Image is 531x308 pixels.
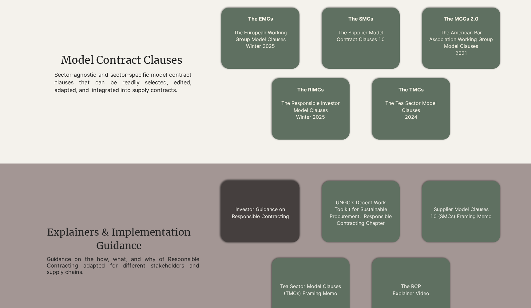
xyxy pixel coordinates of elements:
a: Tea Sector Model Clauses (TMCs) Framing Memo [280,283,341,296]
span: The EMCs [248,16,273,22]
a: UNGC's Decent Work Toolkit for Sustainable Procurement: Responsible Contracting Chapter [330,199,392,226]
span: The TMCs [398,87,424,93]
span: The SMCs [348,16,373,22]
a: The RCPExplainer Video [393,283,429,296]
span: Model Contract Clauses [61,54,182,67]
p: Sector-agnostic and sector-specific model contract clauses that can be readily selected, edited, ... [54,71,192,94]
a: The EMCs The European Working Group Model ClausesWinter 2025 [234,16,287,49]
a: Supplier Model Clauses 1.0 (SMCs) Framing Memo [430,206,492,219]
h2: Guidance on the how, what, and why of Responsible Contracting adapted for different stakeholders ... [47,256,199,275]
span: The RIMCs [297,87,324,93]
span: The MCCs 2.0 [444,16,478,22]
a: The RIMCs The Responsible Investor Model ClausesWinter 2025 [281,87,340,120]
span: Explainers & Implementation Guidance [47,226,191,252]
a: The TMCs The Tea Sector Model Clauses2024 [385,87,437,120]
a: Investor Guidance on Responsible Contracting [232,206,289,219]
p: The Supplier Model Contract Clauses 1.0 [328,22,394,43]
a: The MCCs 2.0 The American Bar Association Working Group Model Clauses2021 [429,16,493,56]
